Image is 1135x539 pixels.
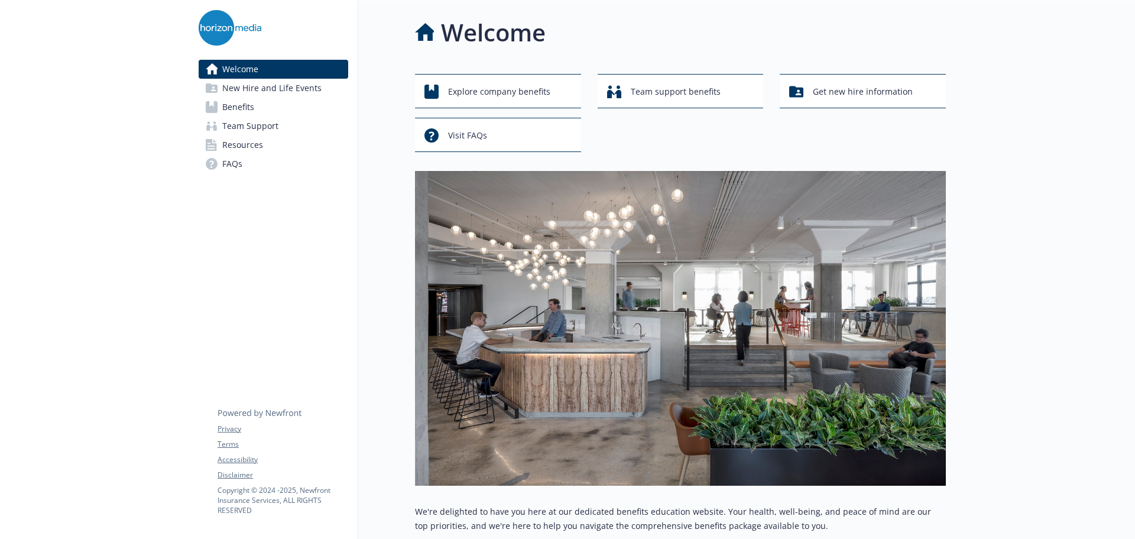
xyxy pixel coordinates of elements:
[448,80,550,103] span: Explore company benefits
[448,124,487,147] span: Visit FAQs
[218,470,348,480] a: Disclaimer
[199,135,348,154] a: Resources
[598,74,764,108] button: Team support benefits
[222,98,254,117] span: Benefits
[415,505,946,533] p: We're delighted to have you here at our dedicated benefits education website. Your health, well-b...
[218,485,348,515] p: Copyright © 2024 - 2025 , Newfront Insurance Services, ALL RIGHTS RESERVED
[222,154,242,173] span: FAQs
[218,424,348,434] a: Privacy
[199,79,348,98] a: New Hire and Life Events
[199,60,348,79] a: Welcome
[222,135,263,154] span: Resources
[441,15,546,50] h1: Welcome
[415,171,946,486] img: overview page banner
[222,117,278,135] span: Team Support
[631,80,721,103] span: Team support benefits
[222,79,322,98] span: New Hire and Life Events
[199,98,348,117] a: Benefits
[415,74,581,108] button: Explore company benefits
[813,80,913,103] span: Get new hire information
[780,74,946,108] button: Get new hire information
[199,154,348,173] a: FAQs
[218,439,348,450] a: Terms
[415,118,581,152] button: Visit FAQs
[218,454,348,465] a: Accessibility
[199,117,348,135] a: Team Support
[222,60,258,79] span: Welcome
